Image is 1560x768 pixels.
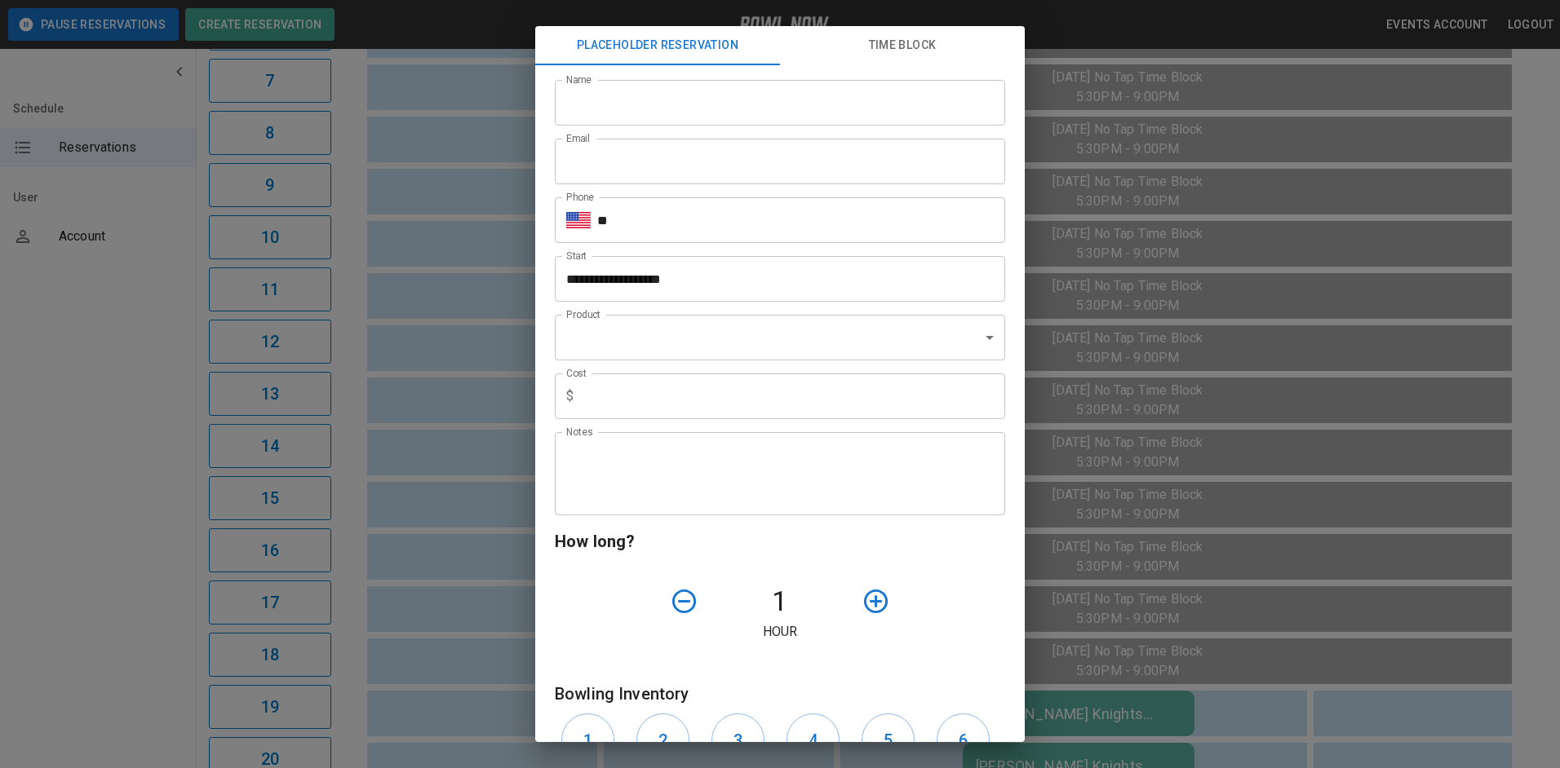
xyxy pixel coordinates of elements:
[733,727,742,753] h6: 3
[566,190,594,204] label: Phone
[555,622,1005,642] p: Hour
[711,713,764,766] button: 3
[636,713,689,766] button: 2
[555,681,1005,707] h6: Bowling Inventory
[555,315,1005,360] div: ​
[937,713,990,766] button: 6
[787,713,840,766] button: 4
[555,528,1005,554] h6: How long?
[561,713,614,766] button: 1
[862,713,915,766] button: 5
[555,256,994,302] input: Choose date, selected date is Aug 14, 2025
[535,26,780,65] button: Placeholder Reservation
[780,26,1025,65] button: Time Block
[809,727,818,753] h6: 4
[705,585,855,619] h4: 1
[658,727,667,753] h6: 2
[884,727,893,753] h6: 5
[566,249,587,263] label: Start
[566,386,574,406] p: $
[583,727,592,753] h6: 1
[566,208,591,232] button: Select country
[959,727,968,753] h6: 6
